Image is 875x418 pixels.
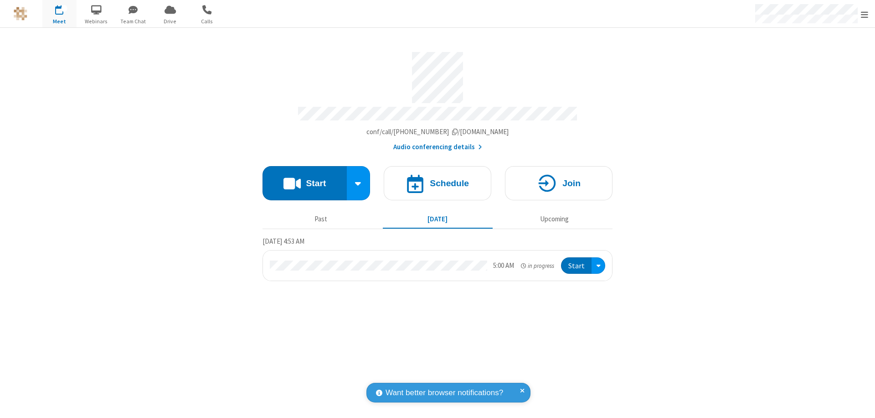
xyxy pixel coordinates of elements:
[262,45,612,152] section: Account details
[386,387,503,399] span: Want better browser notifications?
[153,17,187,26] span: Drive
[14,7,27,21] img: QA Selenium DO NOT DELETE OR CHANGE
[366,127,509,137] button: Copy my meeting room linkCopy my meeting room link
[384,166,491,200] button: Schedule
[521,261,554,270] em: in progress
[62,5,67,12] div: 1
[561,257,592,274] button: Start
[493,261,514,271] div: 5:00 AM
[262,236,612,282] section: Today's Meetings
[562,179,581,188] h4: Join
[190,17,224,26] span: Calls
[505,166,612,200] button: Join
[592,257,605,274] div: Open menu
[116,17,150,26] span: Team Chat
[499,210,609,228] button: Upcoming
[262,166,347,200] button: Start
[430,179,469,188] h4: Schedule
[383,210,493,228] button: [DATE]
[266,210,376,228] button: Past
[79,17,113,26] span: Webinars
[306,179,326,188] h4: Start
[347,166,371,200] div: Start conference options
[42,17,77,26] span: Meet
[262,237,304,246] span: [DATE] 4:53 AM
[366,127,509,136] span: Copy my meeting room link
[393,142,482,152] button: Audio conferencing details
